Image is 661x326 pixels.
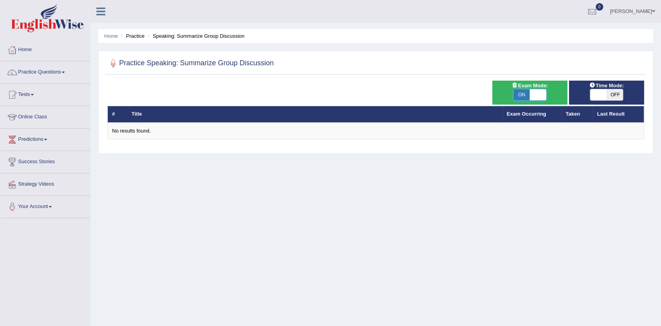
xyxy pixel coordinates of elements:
[0,173,90,193] a: Strategy Videos
[492,81,567,105] div: Show exams occurring in exams
[107,57,274,69] h2: Practice Speaking: Summarize Group Discussion
[508,81,551,90] span: Exam Mode:
[112,127,639,135] div: No results found.
[108,106,127,123] th: #
[514,89,530,100] span: ON
[562,106,593,123] th: Taken
[0,39,90,59] a: Home
[0,196,90,215] a: Your Account
[127,106,503,123] th: Title
[596,3,604,11] span: 0
[607,89,623,100] span: OFF
[0,151,90,171] a: Success Stories
[507,111,546,117] a: Exam Occurring
[0,106,90,126] a: Online Class
[119,32,144,40] li: Practice
[586,81,627,90] span: Time Mode:
[0,84,90,103] a: Tests
[0,129,90,148] a: Predictions
[593,106,644,123] th: Last Result
[0,61,90,81] a: Practice Questions
[104,33,118,39] a: Home
[146,32,245,40] li: Speaking: Summarize Group Discussion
